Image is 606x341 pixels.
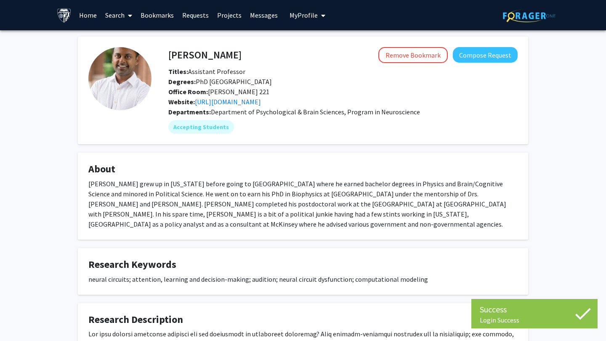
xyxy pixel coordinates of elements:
[178,0,213,30] a: Requests
[168,87,208,96] b: Office Room:
[88,274,518,284] div: neural circuits; attention, learning and decision-making; audition; neural circuit dysfunction; c...
[168,47,242,63] h4: [PERSON_NAME]
[213,0,246,30] a: Projects
[168,120,234,134] mat-chip: Accepting Students
[453,47,518,63] button: Compose Request to Kishore Kuchibhotla
[168,87,269,96] span: [PERSON_NAME] 221
[88,163,518,175] h4: About
[88,179,518,229] div: [PERSON_NAME] grew up in [US_STATE] before going to [GEOGRAPHIC_DATA] where he earned bachelor de...
[480,303,589,316] div: Success
[88,259,518,271] h4: Research Keywords
[246,0,282,30] a: Messages
[168,67,245,76] span: Assistant Professor
[211,108,420,116] span: Department of Psychological & Brain Sciences, Program in Neuroscience
[88,314,518,326] h4: Research Description
[168,67,188,76] b: Titles:
[168,77,272,86] span: PhD [GEOGRAPHIC_DATA]
[6,303,36,335] iframe: Chat
[503,9,555,22] img: ForagerOne Logo
[101,0,136,30] a: Search
[168,108,211,116] b: Departments:
[168,77,196,86] b: Degrees:
[75,0,101,30] a: Home
[290,11,318,19] span: My Profile
[168,98,195,106] b: Website:
[378,47,448,63] button: Remove Bookmark
[195,98,261,106] a: Opens in a new tab
[480,316,589,324] div: Login Success
[136,0,178,30] a: Bookmarks
[88,47,151,110] img: Profile Picture
[57,8,72,23] img: Johns Hopkins University Logo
